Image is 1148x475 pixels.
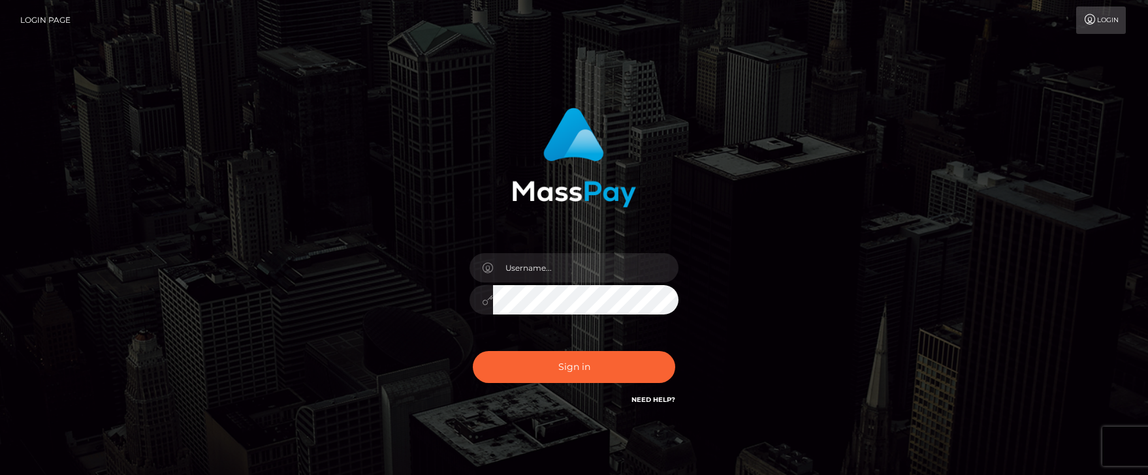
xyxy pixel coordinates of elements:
[1076,7,1126,34] a: Login
[473,351,675,383] button: Sign in
[20,7,71,34] a: Login Page
[493,253,678,283] input: Username...
[631,395,675,404] a: Need Help?
[512,108,636,207] img: MassPay Login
